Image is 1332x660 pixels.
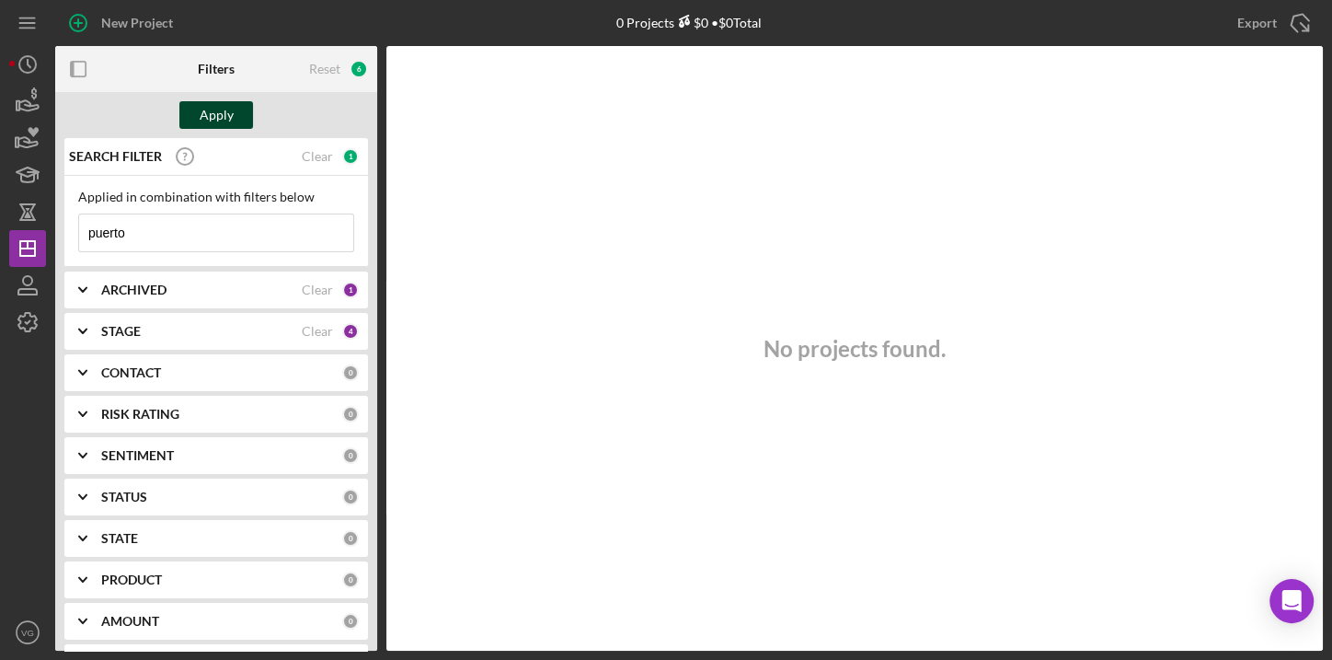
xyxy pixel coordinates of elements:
div: 0 [342,613,359,630]
b: Filters [198,62,235,76]
button: Apply [179,101,253,129]
b: PRODUCT [101,573,162,587]
div: Reset [309,62,340,76]
div: 0 [342,447,359,464]
b: SENTIMENT [101,448,174,463]
b: RISK RATING [101,407,179,422]
b: SEARCH FILTER [69,149,162,164]
div: 4 [342,323,359,340]
div: Clear [302,149,333,164]
div: 1 [342,282,359,298]
b: ARCHIVED [101,283,166,297]
div: Apply [200,101,234,129]
div: Open Intercom Messenger [1269,579,1314,623]
div: 1 [342,148,359,165]
button: New Project [55,5,191,41]
div: Clear [302,283,333,297]
b: CONTACT [101,365,161,380]
div: New Project [101,5,173,41]
div: $0 [674,15,708,30]
button: Export [1219,5,1323,41]
div: 0 [342,365,359,381]
div: 0 [342,530,359,547]
text: VG [21,628,34,638]
div: Clear [302,324,333,339]
button: VG [9,614,46,651]
div: 0 Projects • $0 Total [616,15,762,30]
b: AMOUNT [101,614,159,629]
div: 0 [342,572,359,588]
div: Export [1237,5,1277,41]
h3: No projects found. [764,336,946,362]
div: 0 [342,406,359,423]
b: STATUS [101,490,147,504]
div: 6 [350,60,368,78]
b: STATE [101,531,138,546]
b: STAGE [101,324,141,339]
div: 0 [342,489,359,505]
div: Applied in combination with filters below [78,190,354,204]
